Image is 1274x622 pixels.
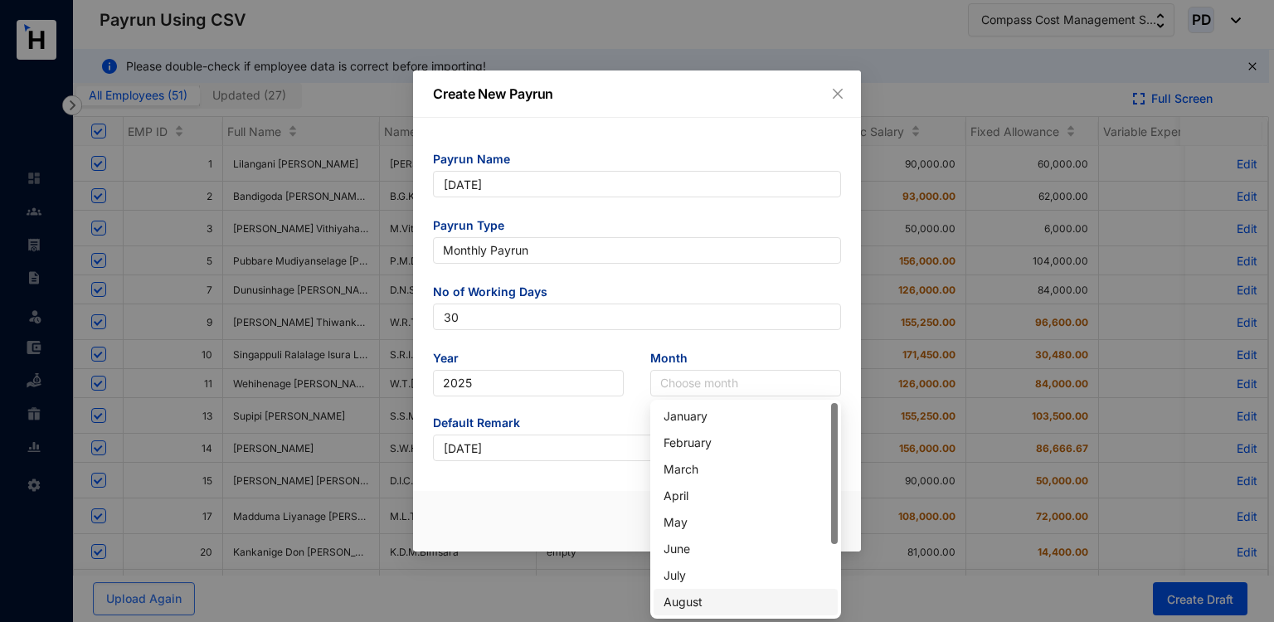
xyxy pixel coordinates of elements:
button: Close [829,85,847,103]
span: No of Working Days [433,284,841,304]
div: August [654,589,838,615]
div: April [654,483,838,509]
div: January [654,403,838,430]
div: June [654,536,838,562]
div: July [664,566,828,585]
span: Month [650,350,841,370]
div: May [664,513,828,532]
div: February [664,434,828,452]
input: Eg: Salary November [433,435,841,461]
span: Year [433,350,624,370]
span: Payrun Type [433,217,841,237]
div: April [664,487,828,505]
span: Default Remark [433,415,841,435]
span: close [831,87,844,100]
span: Payrun Name [433,151,841,171]
input: Enter no of working days [433,304,841,330]
p: Create New Payrun [433,84,841,104]
div: August [664,593,828,611]
div: March [654,456,838,483]
div: February [654,430,838,456]
span: Monthly Payrun [443,238,831,263]
div: June [664,540,828,558]
div: January [664,407,828,425]
input: Eg: November Payrun [433,171,841,197]
div: March [664,460,828,479]
div: May [654,509,838,536]
span: 2025 [443,371,614,396]
div: July [654,562,838,589]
